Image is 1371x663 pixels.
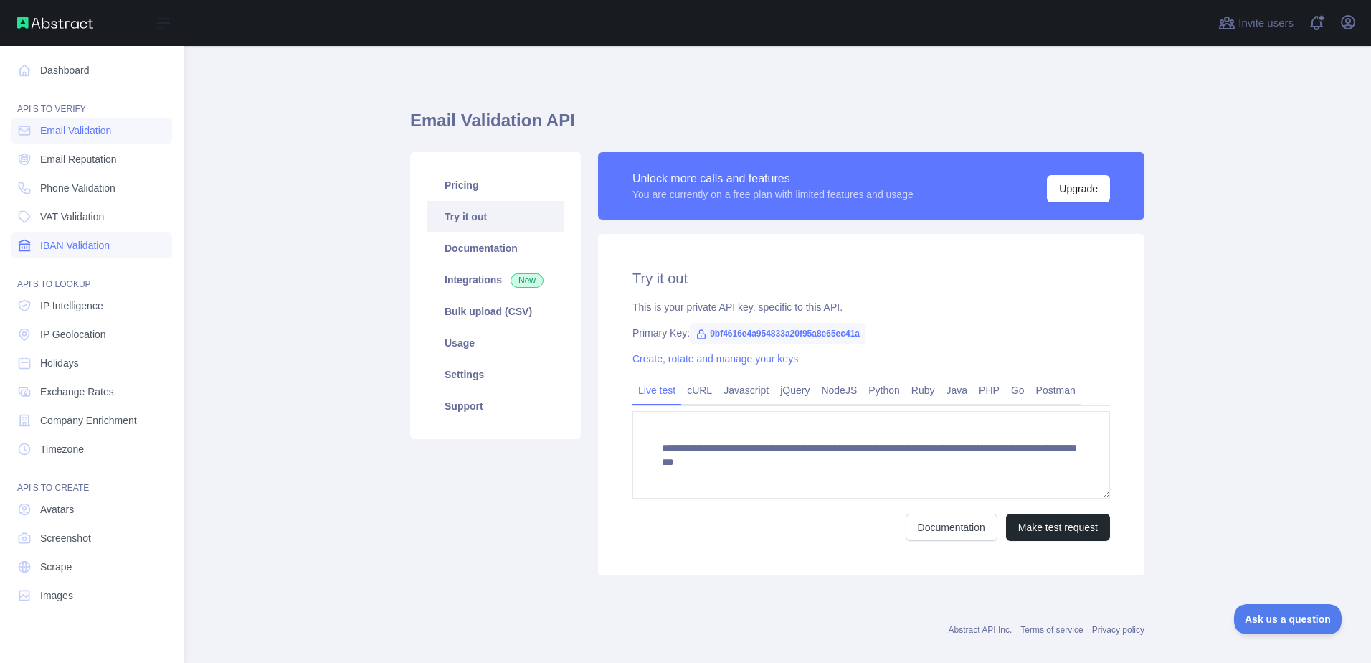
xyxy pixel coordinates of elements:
a: cURL [681,379,718,402]
a: jQuery [774,379,815,402]
div: API'S TO CREATE [11,465,172,494]
div: API'S TO LOOKUP [11,261,172,290]
a: Privacy policy [1092,625,1144,635]
a: VAT Validation [11,204,172,230]
a: Images [11,583,172,608]
div: This is your private API key, specific to this API. [632,300,1110,314]
img: Abstract API [17,17,93,29]
a: Postman [1030,379,1081,402]
span: Timezone [40,442,84,456]
a: Java [941,379,974,402]
a: Dashboard [11,57,172,83]
button: Make test request [1006,514,1110,541]
span: Phone Validation [40,181,115,195]
a: Python [863,379,906,402]
span: Avatars [40,502,74,517]
span: 9bf4616e4a954833a20f95a8e65ec41a [690,323,865,344]
a: IP Geolocation [11,321,172,347]
span: Screenshot [40,531,91,545]
a: Ruby [906,379,941,402]
span: Invite users [1238,15,1294,32]
a: Email Validation [11,118,172,144]
span: Scrape [40,560,72,574]
h1: Email Validation API [410,109,1144,144]
a: IBAN Validation [11,232,172,258]
a: Settings [427,359,564,390]
a: Company Enrichment [11,408,172,433]
a: IP Intelligence [11,293,172,319]
a: Avatars [11,497,172,522]
a: Scrape [11,554,172,580]
a: Phone Validation [11,175,172,201]
a: Go [1005,379,1030,402]
a: Create, rotate and manage your keys [632,353,798,365]
a: Try it out [427,201,564,232]
a: Live test [632,379,681,402]
a: Terms of service [1020,625,1083,635]
span: IP Geolocation [40,327,106,342]
h2: Try it out [632,268,1110,288]
a: Timezone [11,436,172,462]
a: Documentation [906,514,997,541]
a: Integrations New [427,264,564,296]
span: VAT Validation [40,210,104,224]
span: Exchange Rates [40,385,114,399]
a: Email Reputation [11,146,172,172]
button: Upgrade [1047,175,1110,202]
div: Unlock more calls and features [632,170,914,187]
a: Holidays [11,350,172,376]
span: Images [40,588,73,603]
span: Email Validation [40,123,111,138]
span: IP Intelligence [40,298,103,313]
div: Primary Key: [632,326,1110,340]
a: PHP [973,379,1005,402]
iframe: Toggle Customer Support [1234,604,1342,634]
span: Company Enrichment [40,413,137,428]
span: Email Reputation [40,152,117,166]
a: Bulk upload (CSV) [427,296,564,327]
a: Documentation [427,232,564,264]
span: New [511,273,544,288]
a: Javascript [718,379,774,402]
button: Invite users [1215,11,1296,34]
a: Abstract API Inc. [949,625,1012,635]
a: Support [427,390,564,422]
div: API'S TO VERIFY [11,86,172,115]
a: Exchange Rates [11,379,172,405]
a: Pricing [427,169,564,201]
span: Holidays [40,356,79,370]
div: You are currently on a free plan with limited features and usage [632,187,914,202]
span: IBAN Validation [40,238,110,253]
a: Usage [427,327,564,359]
a: NodeJS [815,379,863,402]
a: Screenshot [11,525,172,551]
